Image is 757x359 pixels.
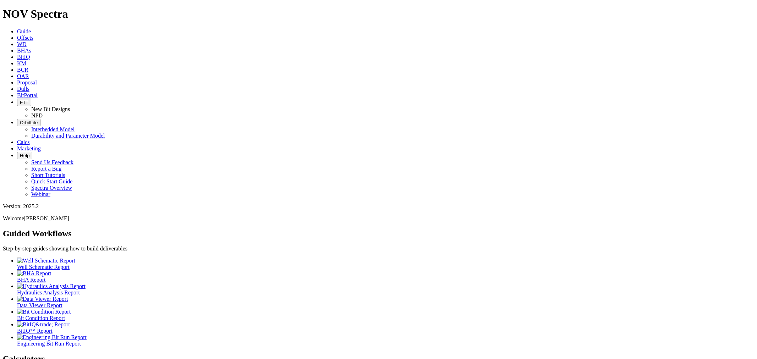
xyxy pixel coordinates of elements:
[31,185,72,191] a: Spectra Overview
[20,120,38,125] span: OrbitLite
[17,309,71,315] img: Bit Condition Report
[31,159,73,165] a: Send Us Feedback
[24,215,69,221] span: [PERSON_NAME]
[17,341,81,347] span: Engineering Bit Run Report
[17,296,68,302] img: Data Viewer Report
[31,191,50,197] a: Webinar
[17,86,29,92] a: Dulls
[17,315,65,321] span: Bit Condition Report
[31,166,61,172] a: Report a Bug
[3,229,754,238] h2: Guided Workflows
[31,106,70,112] a: New Bit Designs
[17,334,754,347] a: Engineering Bit Run Report Engineering Bit Run Report
[3,7,754,21] h1: NOV Spectra
[31,178,72,184] a: Quick Start Guide
[17,264,70,270] span: Well Schematic Report
[17,79,37,85] a: Proposal
[17,48,31,54] a: BHAs
[17,277,45,283] span: BHA Report
[20,100,28,105] span: FTT
[17,99,31,106] button: FTT
[31,126,75,132] a: Interbedded Model
[17,145,41,151] a: Marketing
[17,321,754,334] a: BitIQ&trade; Report BitIQ™ Report
[17,41,27,47] a: WD
[17,328,53,334] span: BitIQ™ Report
[31,133,105,139] a: Durability and Parameter Model
[17,270,754,283] a: BHA Report BHA Report
[17,283,754,296] a: Hydraulics Analysis Report Hydraulics Analysis Report
[17,28,31,34] a: Guide
[17,334,87,341] img: Engineering Bit Run Report
[17,119,40,126] button: OrbitLite
[17,270,51,277] img: BHA Report
[17,67,28,73] a: BCR
[17,54,30,60] a: BitIQ
[17,152,32,159] button: Help
[17,258,754,270] a: Well Schematic Report Well Schematic Report
[17,60,26,66] a: KM
[3,215,754,222] p: Welcome
[31,112,43,118] a: NPD
[17,302,62,308] span: Data Viewer Report
[3,203,754,210] div: Version: 2025.2
[17,309,754,321] a: Bit Condition Report Bit Condition Report
[31,172,65,178] a: Short Tutorials
[17,321,70,328] img: BitIQ&trade; Report
[17,289,80,296] span: Hydraulics Analysis Report
[17,283,86,289] img: Hydraulics Analysis Report
[17,73,29,79] a: OAR
[17,92,38,98] a: BitPortal
[17,258,75,264] img: Well Schematic Report
[20,153,29,158] span: Help
[3,245,754,252] p: Step-by-step guides showing how to build deliverables
[17,139,30,145] a: Calcs
[17,35,33,41] a: Offsets
[17,296,754,308] a: Data Viewer Report Data Viewer Report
